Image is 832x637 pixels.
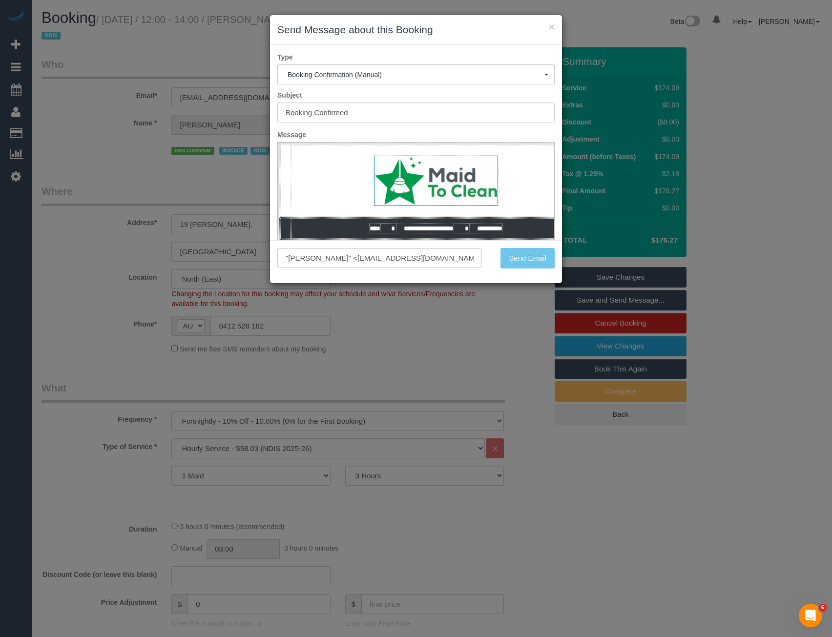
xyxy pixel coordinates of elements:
[819,604,827,612] span: 6
[270,90,562,100] label: Subject
[549,21,555,32] button: ×
[277,22,555,37] h3: Send Message about this Booking
[277,64,555,84] button: Booking Confirmation (Manual)
[270,130,562,140] label: Message
[277,103,555,123] input: Subject
[288,71,544,79] span: Booking Confirmation (Manual)
[799,604,822,627] iframe: Intercom live chat
[278,143,554,295] iframe: Rich Text Editor, editor1
[270,52,562,62] label: Type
